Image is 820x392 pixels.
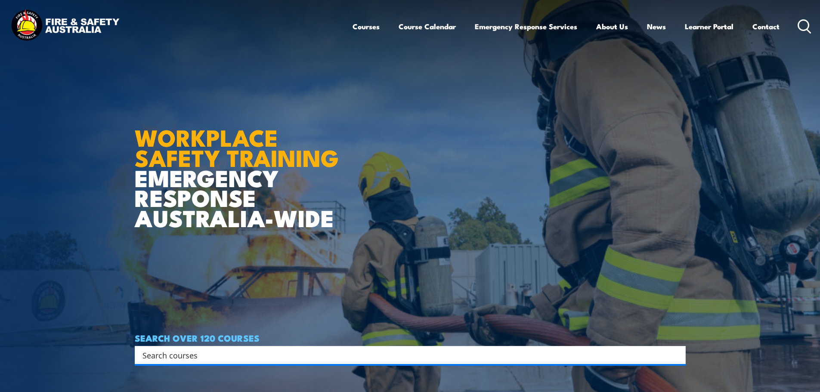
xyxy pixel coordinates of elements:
[353,15,380,38] a: Courses
[596,15,628,38] a: About Us
[752,15,780,38] a: Contact
[685,15,733,38] a: Learner Portal
[144,349,668,361] form: Search form
[475,15,577,38] a: Emergency Response Services
[142,349,667,361] input: Search input
[135,119,339,175] strong: WORKPLACE SAFETY TRAINING
[135,333,686,343] h4: SEARCH OVER 120 COURSES
[647,15,666,38] a: News
[399,15,456,38] a: Course Calendar
[671,349,683,361] button: Search magnifier button
[135,105,345,228] h1: EMERGENCY RESPONSE AUSTRALIA-WIDE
